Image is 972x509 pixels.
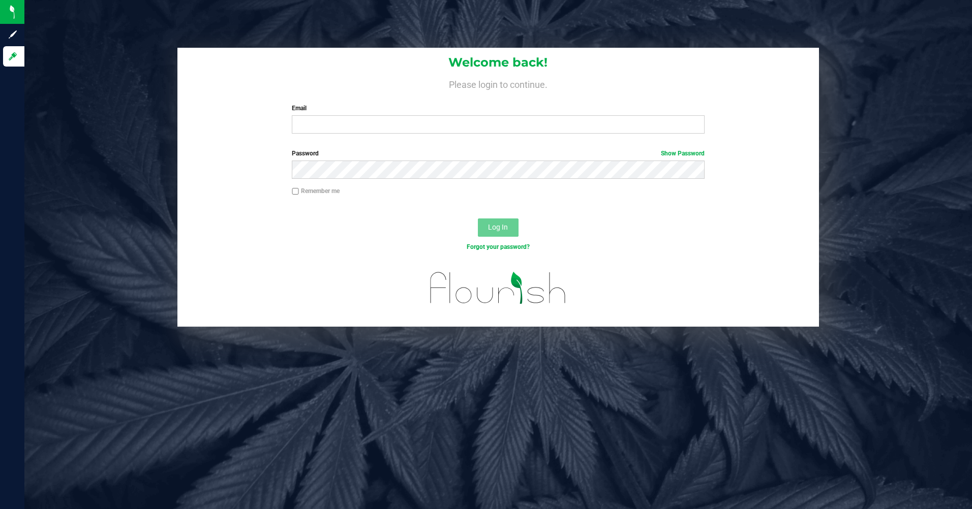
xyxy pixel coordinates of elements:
[467,243,530,250] a: Forgot your password?
[292,186,340,196] label: Remember me
[661,150,705,157] a: Show Password
[418,262,579,314] img: flourish_logo.svg
[292,104,705,113] label: Email
[8,29,18,40] inline-svg: Sign up
[292,150,319,157] span: Password
[177,56,819,69] h1: Welcome back!
[177,77,819,89] h4: Please login to continue.
[488,223,508,231] span: Log In
[292,188,299,195] input: Remember me
[8,51,18,61] inline-svg: Log in
[478,218,519,237] button: Log In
